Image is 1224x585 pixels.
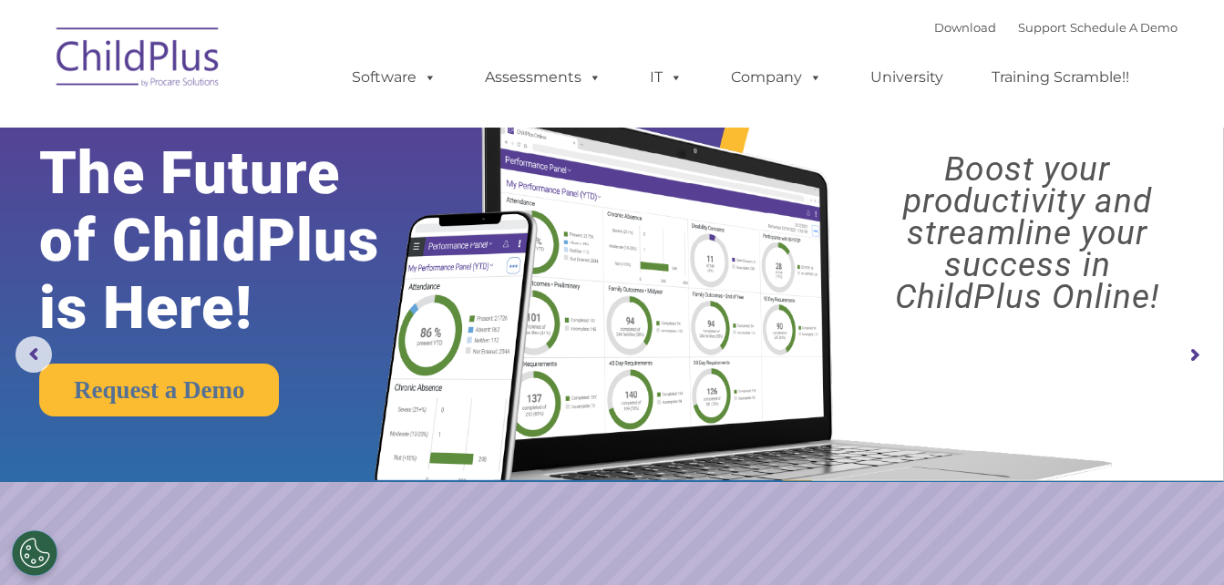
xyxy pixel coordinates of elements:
[973,59,1147,96] a: Training Scramble!!
[12,530,57,576] button: Cookies Settings
[852,59,962,96] a: University
[467,59,620,96] a: Assessments
[39,139,430,342] rs-layer: The Future of ChildPlus is Here!
[934,20,1178,35] font: |
[1070,20,1178,35] a: Schedule A Demo
[334,59,455,96] a: Software
[39,364,279,416] a: Request a Demo
[1018,20,1066,35] a: Support
[632,59,701,96] a: IT
[713,59,840,96] a: Company
[253,120,309,134] span: Last name
[47,15,230,106] img: ChildPlus by Procare Solutions
[253,195,331,209] span: Phone number
[846,153,1209,313] rs-layer: Boost your productivity and streamline your success in ChildPlus Online!
[934,20,996,35] a: Download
